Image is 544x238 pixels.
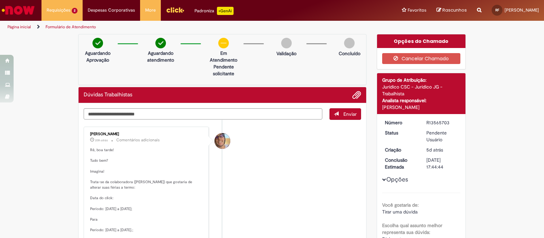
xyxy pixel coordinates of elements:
[215,133,230,149] div: Pedro Henrique De Oliveira Alves
[380,146,422,153] dt: Criação
[217,7,234,15] p: +GenAi
[426,147,443,153] time: 25/09/2025 10:20:39
[88,7,135,14] span: Despesas Corporativas
[380,119,422,126] dt: Número
[207,63,240,77] p: Pendente solicitante
[1,3,36,17] img: ServiceNow
[382,222,442,235] b: Escolha qual assunto melhor representa sua dúvida:
[47,7,70,14] span: Requisições
[207,50,240,63] p: Em Atendimento
[382,202,419,208] b: Você gostaria de:
[377,34,466,48] div: Opções do Chamado
[276,50,296,57] p: Validação
[382,83,461,97] div: Jurídico CSC - Jurídico JG - Trabalhista
[281,38,292,48] img: img-circle-grey.png
[5,21,358,33] ul: Trilhas de página
[426,129,458,143] div: Pendente Usuário
[46,24,96,30] a: Formulário de Atendimento
[84,92,132,98] h2: Dúvidas Trabalhistas Histórico de tíquete
[382,53,461,64] button: Cancelar Chamado
[382,97,461,104] div: Analista responsável:
[72,8,78,14] span: 2
[329,108,361,120] button: Enviar
[426,146,458,153] div: 25/09/2025 10:20:39
[408,7,426,14] span: Favoritos
[426,157,458,170] div: [DATE] 17:44:44
[380,157,422,170] dt: Conclusão Estimada
[92,38,103,48] img: check-circle-green.png
[344,38,355,48] img: img-circle-grey.png
[81,50,114,63] p: Aguardando Aprovação
[442,7,467,13] span: Rascunhos
[95,138,108,142] time: 28/09/2025 17:49:47
[116,137,160,143] small: Comentários adicionais
[145,7,156,14] span: More
[380,129,422,136] dt: Status
[495,8,499,12] span: RF
[426,147,443,153] span: 5d atrás
[84,108,322,120] textarea: Digite sua mensagem aqui...
[155,38,166,48] img: check-circle-green.png
[426,119,458,126] div: R13565703
[343,111,357,117] span: Enviar
[382,77,461,83] div: Grupo de Atribuição:
[382,209,418,215] span: Tirar uma dúvida
[166,5,184,15] img: click_logo_yellow_360x200.png
[7,24,31,30] a: Página inicial
[339,50,360,57] p: Concluído
[352,91,361,99] button: Adicionar anexos
[95,138,108,142] span: 20h atrás
[194,7,234,15] div: Padroniza
[90,132,203,136] div: [PERSON_NAME]
[505,7,539,13] span: [PERSON_NAME]
[382,104,461,111] div: [PERSON_NAME]
[437,7,467,14] a: Rascunhos
[218,38,229,48] img: circle-minus.png
[144,50,177,63] p: Aguardando atendimento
